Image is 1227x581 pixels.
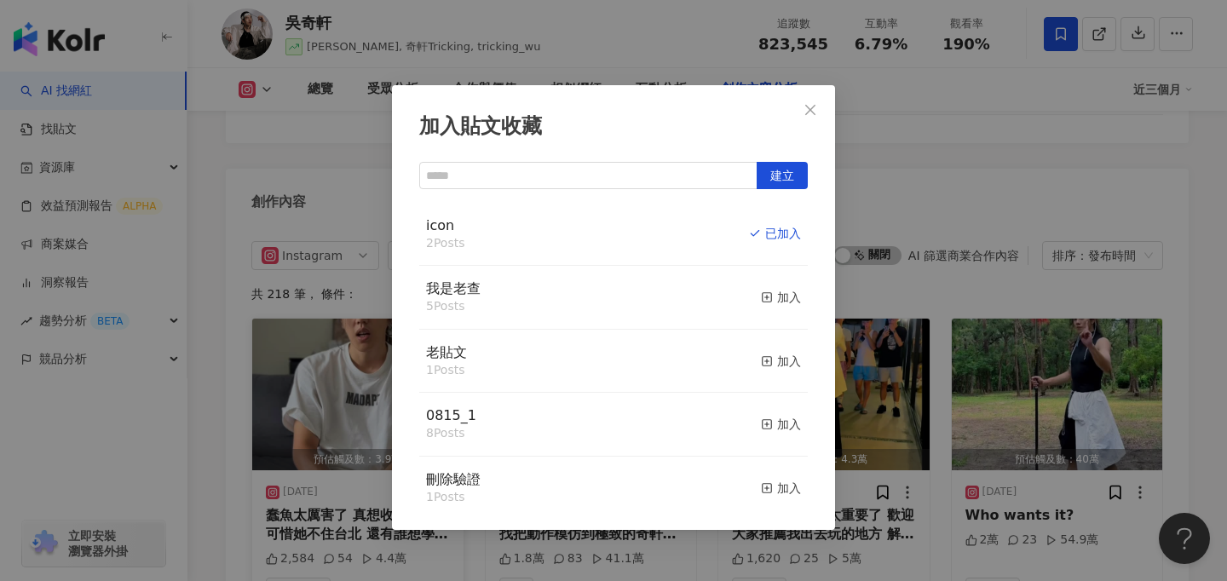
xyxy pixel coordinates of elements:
button: 加入 [761,406,801,442]
span: 刪除驗證 [426,471,481,487]
span: close [804,103,817,117]
span: icon [426,217,454,233]
button: 加入 [761,343,801,379]
div: 加入 [761,288,801,307]
div: 加入貼文收藏 [419,112,808,141]
button: 加入 [761,470,801,506]
div: 8 Posts [426,425,476,442]
span: 0815_1 [426,407,476,423]
button: Close [793,93,827,127]
div: 1 Posts [426,362,467,379]
button: 加入 [761,279,801,315]
button: 建立 [757,162,808,189]
div: 加入 [761,479,801,498]
div: 加入 [761,352,801,371]
span: 建立 [770,163,794,190]
a: 我是老查 [426,282,481,296]
div: 1 Posts [426,489,481,506]
a: 刪除驗證 [426,473,481,486]
div: 已加入 [749,224,801,243]
div: 2 Posts [426,235,465,252]
a: 老貼文 [426,346,467,360]
span: 我是老查 [426,280,481,296]
div: 加入 [761,415,801,434]
div: 5 Posts [426,298,481,315]
a: icon [426,219,454,233]
button: 已加入 [749,216,801,252]
span: 老貼文 [426,344,467,360]
a: 0815_1 [426,409,476,423]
